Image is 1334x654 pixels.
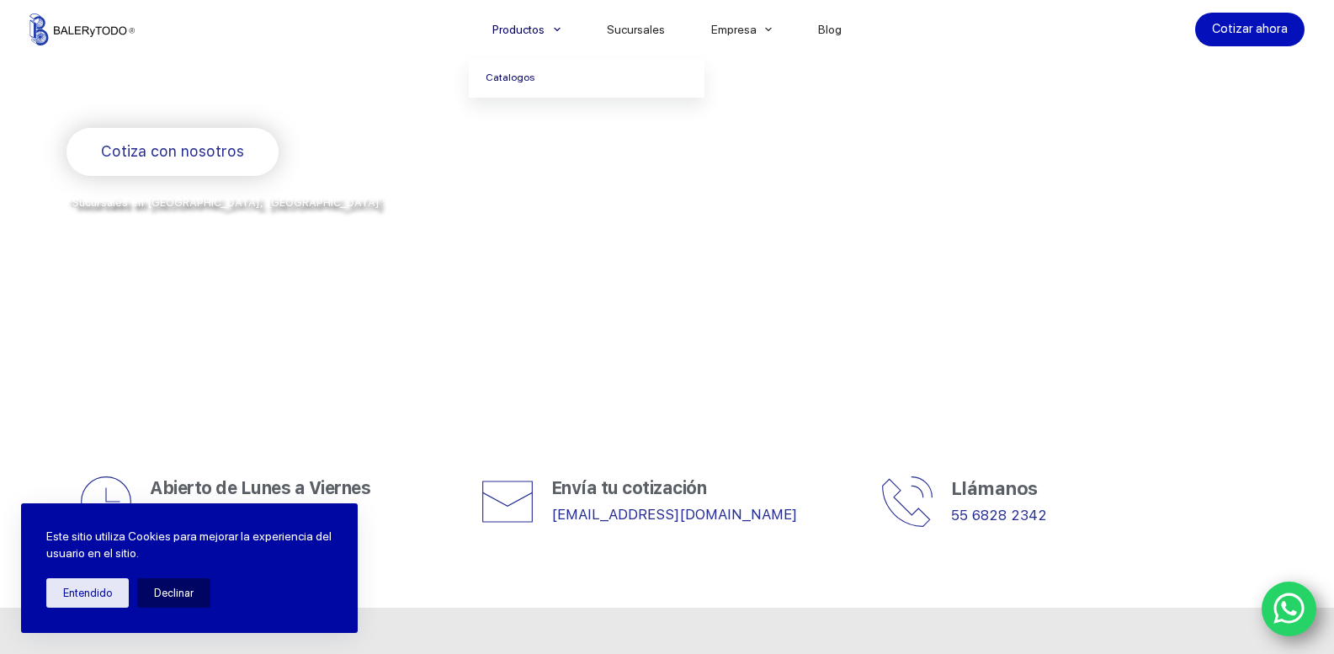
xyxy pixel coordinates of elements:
span: Envía tu cotización [551,477,707,498]
a: Cotiza con nosotros [66,128,279,176]
span: Rodamientos y refacciones industriales [66,84,399,105]
span: Llámanos [951,477,1038,499]
span: y envíos a todo [GEOGRAPHIC_DATA] por la paquetería de su preferencia [66,215,474,228]
button: Declinar [137,578,210,608]
a: Cotizar ahora [1195,13,1305,46]
button: Entendido [46,578,129,608]
span: *Sucursales en [GEOGRAPHIC_DATA], [GEOGRAPHIC_DATA] [66,196,380,209]
a: 55 6828 2342 [951,507,1047,524]
a: [EMAIL_ADDRESS][DOMAIN_NAME] [551,506,797,523]
img: Balerytodo [29,13,135,45]
span: Abierto de Lunes a Viernes [150,477,370,498]
span: Cotiza con nosotros [101,140,244,164]
p: Este sitio utiliza Cookies para mejorar la experiencia del usuario en el sitio. [46,529,332,561]
a: WhatsApp [1262,582,1317,637]
a: Catalogos [469,59,704,98]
